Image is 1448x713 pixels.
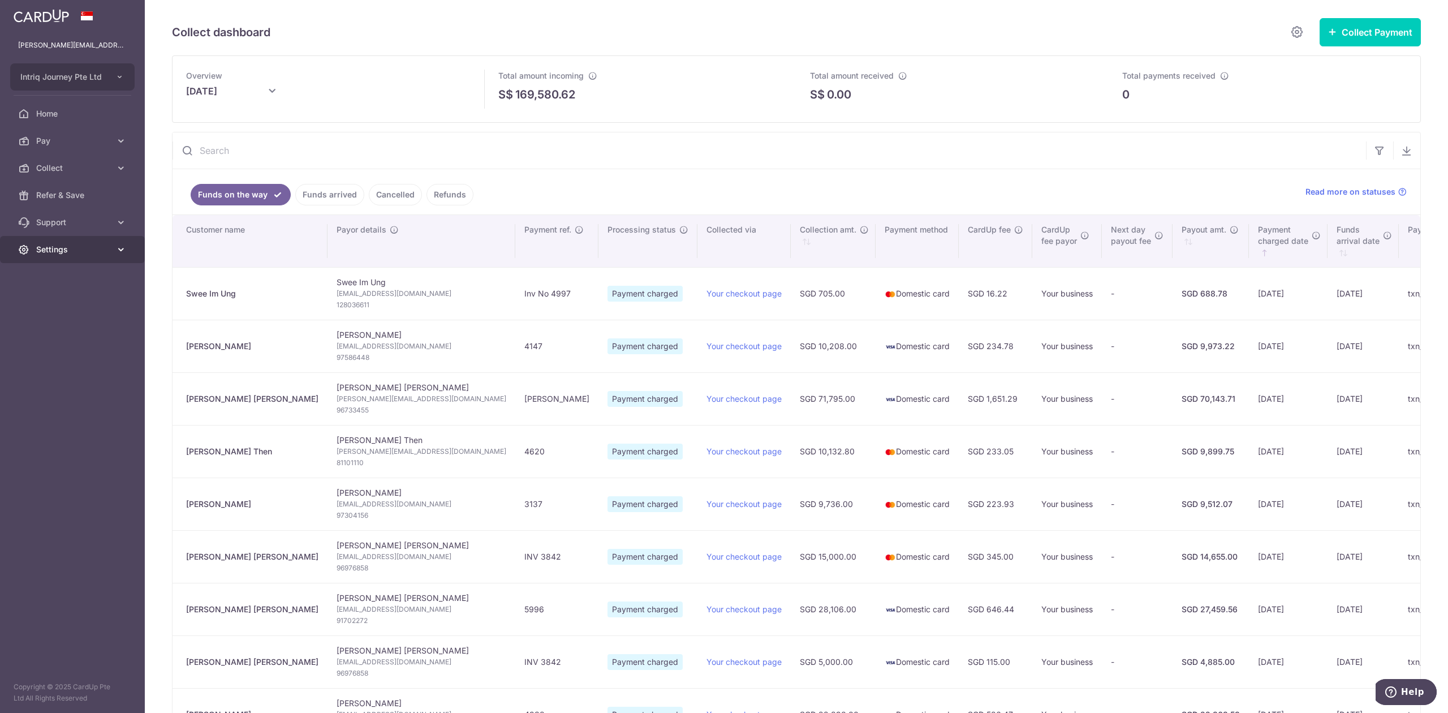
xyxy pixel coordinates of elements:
td: [PERSON_NAME] [PERSON_NAME] [327,635,515,688]
span: Next day payout fee [1111,224,1151,247]
a: Refunds [426,184,473,205]
td: - [1102,320,1173,372]
td: [DATE] [1328,530,1399,583]
td: Your business [1032,267,1102,320]
span: Support [36,217,111,228]
td: - [1102,425,1173,478]
div: [PERSON_NAME] [186,499,318,510]
td: [DATE] [1328,425,1399,478]
span: Collect [36,162,111,174]
td: [DATE] [1328,583,1399,635]
span: Total payments received [1122,71,1216,80]
td: [DATE] [1249,372,1328,425]
span: Payment charged [607,549,683,565]
span: [EMAIL_ADDRESS][DOMAIN_NAME] [337,604,506,615]
td: [PERSON_NAME] [515,372,598,425]
td: SGD 28,106.00 [791,583,876,635]
a: Your checkout page [706,499,782,509]
th: Next daypayout fee [1102,215,1173,267]
td: SGD 223.93 [959,478,1032,530]
td: - [1102,267,1173,320]
span: [EMAIL_ADDRESS][DOMAIN_NAME] [337,341,506,352]
span: 97586448 [337,352,506,363]
td: 3137 [515,478,598,530]
span: Home [36,108,111,119]
span: Funds arrival date [1337,224,1380,247]
td: - [1102,530,1173,583]
td: [DATE] [1328,372,1399,425]
td: [DATE] [1328,320,1399,372]
p: 0.00 [827,86,851,103]
a: Your checkout page [706,604,782,614]
span: 96976858 [337,668,506,679]
span: Payment charged [607,654,683,670]
td: SGD 5,000.00 [791,635,876,688]
td: Domestic card [876,372,959,425]
input: Search [173,132,1366,169]
td: Your business [1032,425,1102,478]
span: Payment charged [607,338,683,354]
span: S$ [810,86,825,103]
div: SGD 70,143.71 [1182,393,1240,405]
td: [PERSON_NAME] [PERSON_NAME] [327,530,515,583]
td: Domestic card [876,530,959,583]
a: Your checkout page [706,341,782,351]
span: [PERSON_NAME][EMAIL_ADDRESS][DOMAIN_NAME] [337,446,506,457]
th: Payment ref. [515,215,598,267]
a: Read more on statuses [1305,186,1407,197]
span: Read more on statuses [1305,186,1395,197]
span: Payout amt. [1182,224,1226,235]
span: 91702272 [337,615,506,626]
span: Total amount incoming [498,71,584,80]
div: [PERSON_NAME] Then [186,446,318,457]
span: Payment charged [607,286,683,302]
span: Payment charged date [1258,224,1308,247]
span: Payment ref. [524,224,571,235]
a: Cancelled [369,184,422,205]
span: Refer & Save [36,190,111,201]
img: mastercard-sm-87a3fd1e0bddd137fecb07648320f44c262e2538e7db6024463105ddbc961eb2.png [885,552,896,563]
span: 81101110 [337,457,506,469]
td: - [1102,583,1173,635]
div: Swee Im Ung [186,288,318,299]
td: [DATE] [1249,583,1328,635]
p: 169,580.62 [515,86,575,103]
td: [PERSON_NAME] [PERSON_NAME] [327,583,515,635]
td: [DATE] [1249,267,1328,320]
td: INV 3842 [515,530,598,583]
th: Payout amt. : activate to sort column ascending [1173,215,1249,267]
th: Payor details [327,215,515,267]
td: [DATE] [1249,478,1328,530]
span: Overview [186,71,222,80]
span: Settings [36,244,111,255]
img: visa-sm-192604c4577d2d35970c8ed26b86981c2741ebd56154ab54ad91a526f0f24972.png [885,657,896,668]
td: Domestic card [876,425,959,478]
td: SGD 1,651.29 [959,372,1032,425]
td: Your business [1032,478,1102,530]
td: 4620 [515,425,598,478]
span: Payment charged [607,444,683,459]
span: Processing status [607,224,676,235]
td: [DATE] [1249,425,1328,478]
span: Payment charged [607,602,683,617]
td: Your business [1032,372,1102,425]
img: mastercard-sm-87a3fd1e0bddd137fecb07648320f44c262e2538e7db6024463105ddbc961eb2.png [885,289,896,300]
a: Your checkout page [706,394,782,403]
td: Domestic card [876,267,959,320]
img: mastercard-sm-87a3fd1e0bddd137fecb07648320f44c262e2538e7db6024463105ddbc961eb2.png [885,446,896,458]
span: Collection amt. [800,224,856,235]
td: Your business [1032,583,1102,635]
td: [PERSON_NAME] [327,320,515,372]
div: SGD 9,899.75 [1182,446,1240,457]
td: SGD 115.00 [959,635,1032,688]
div: [PERSON_NAME] [186,341,318,352]
th: Processing status [598,215,697,267]
span: Total amount received [810,71,894,80]
td: [PERSON_NAME] [PERSON_NAME] [327,372,515,425]
a: Funds arrived [295,184,364,205]
td: [DATE] [1328,267,1399,320]
span: [EMAIL_ADDRESS][DOMAIN_NAME] [337,656,506,668]
th: Fundsarrival date : activate to sort column ascending [1328,215,1399,267]
span: 97304156 [337,510,506,521]
td: Your business [1032,320,1102,372]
